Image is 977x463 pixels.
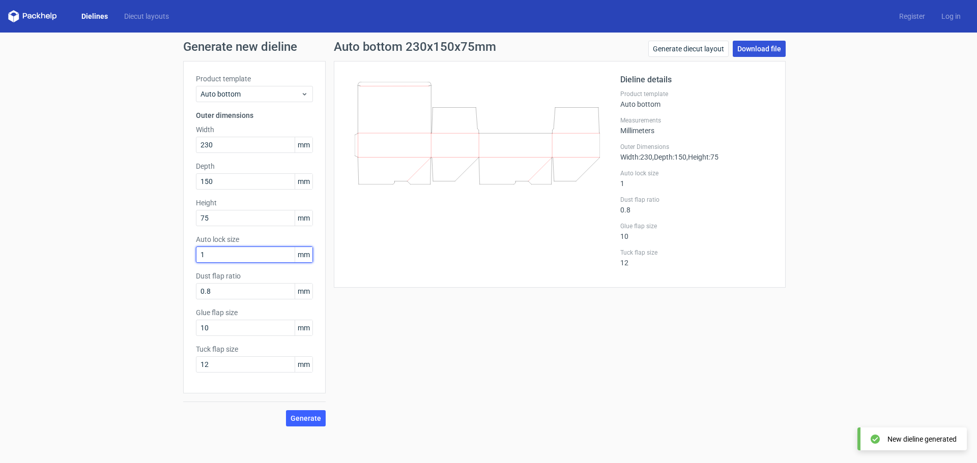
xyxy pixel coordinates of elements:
[295,137,312,152] span: mm
[116,11,177,21] a: Diecut layouts
[291,415,321,422] span: Generate
[733,41,786,57] a: Download file
[196,125,313,135] label: Width
[196,161,313,171] label: Depth
[200,89,301,99] span: Auto bottom
[620,116,773,135] div: Millimeters
[620,196,773,214] div: 0.8
[196,74,313,84] label: Product template
[196,234,313,244] label: Auto lock size
[620,153,652,161] span: Width : 230
[183,41,794,53] h1: Generate new dieline
[295,174,312,189] span: mm
[891,11,933,21] a: Register
[295,247,312,262] span: mm
[620,74,773,86] h2: Dieline details
[620,116,773,125] label: Measurements
[648,41,729,57] a: Generate diecut layout
[196,307,313,318] label: Glue flap size
[73,11,116,21] a: Dielines
[620,249,773,267] div: 12
[620,249,773,257] label: Tuck flap size
[295,357,312,372] span: mm
[196,344,313,354] label: Tuck flap size
[334,41,496,53] h1: Auto bottom 230x150x75mm
[196,110,313,120] h3: Outer dimensions
[620,196,773,204] label: Dust flap ratio
[620,90,773,98] label: Product template
[887,434,957,444] div: New dieline generated
[295,320,312,335] span: mm
[620,222,773,230] label: Glue flap size
[652,153,686,161] span: , Depth : 150
[933,11,969,21] a: Log in
[620,222,773,240] div: 10
[686,153,719,161] span: , Height : 75
[295,210,312,226] span: mm
[620,169,773,188] div: 1
[286,410,326,426] button: Generate
[620,169,773,177] label: Auto lock size
[620,143,773,151] label: Outer Dimensions
[196,198,313,208] label: Height
[196,271,313,281] label: Dust flap ratio
[620,90,773,108] div: Auto bottom
[295,284,312,299] span: mm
